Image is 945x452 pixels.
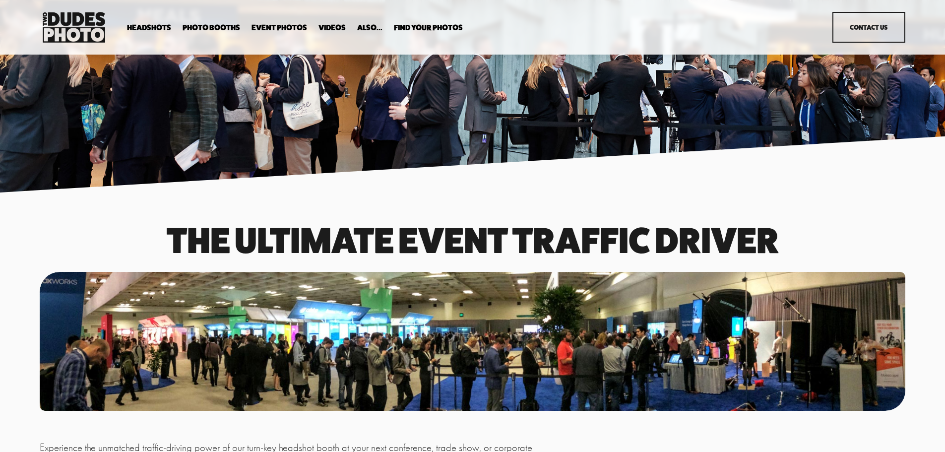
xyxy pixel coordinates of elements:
[40,224,905,257] h1: The Ultimate event traffic driver
[357,23,382,33] a: folder dropdown
[40,9,108,45] img: Two Dudes Photo | Headshots, Portraits &amp; Photo Booths
[183,23,240,33] a: folder dropdown
[394,24,463,32] span: Find Your Photos
[318,23,346,33] a: Videos
[127,23,171,33] a: folder dropdown
[183,24,240,32] span: Photo Booths
[357,24,382,32] span: Also...
[832,12,905,43] a: Contact Us
[394,23,463,33] a: folder dropdown
[127,24,171,32] span: Headshots
[252,23,307,33] a: Event Photos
